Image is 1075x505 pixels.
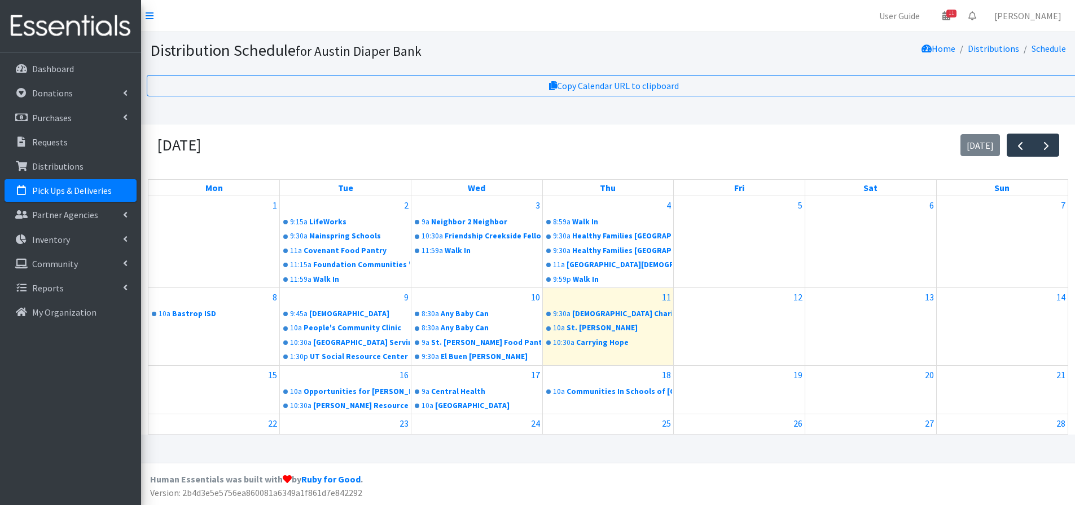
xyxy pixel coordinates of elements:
td: September 12, 2025 [674,288,805,366]
div: Mainspring Schools [309,231,410,242]
a: 10aOpportunities for [PERSON_NAME] and Burnet Counties [281,385,410,398]
a: Requests [5,131,137,153]
div: Any Baby Can [441,322,541,334]
td: September 6, 2025 [805,196,937,287]
a: 8:30aAny Baby Can [413,307,541,321]
a: 9:30a[DEMOGRAPHIC_DATA] Charities of [GEOGRAPHIC_DATA][US_STATE] [544,307,673,321]
small: for Austin Diaper Bank [296,43,422,59]
p: Donations [32,87,73,99]
a: September 22, 2025 [266,414,279,432]
a: September 19, 2025 [791,366,805,384]
div: Any Baby Can [441,308,541,320]
div: 9a [422,337,429,348]
a: Ruby for Good [301,473,361,485]
a: 11:59aWalk In [281,273,410,286]
a: September 2, 2025 [402,196,411,214]
div: Central Health [431,386,541,397]
a: Wednesday [466,180,488,196]
a: 10:30a[GEOGRAPHIC_DATA] Serving Center [281,336,410,349]
div: 10a [553,386,565,397]
a: September 17, 2025 [529,366,542,384]
a: Donations [5,82,137,104]
div: 9a [422,216,429,228]
a: September 26, 2025 [791,414,805,432]
td: September 13, 2025 [805,288,937,366]
a: September 25, 2025 [660,414,673,432]
div: [DEMOGRAPHIC_DATA] [309,308,410,320]
a: September 20, 2025 [923,366,936,384]
a: Thursday [598,180,618,196]
a: 11 [933,5,959,27]
div: Carrying Hope [576,337,673,348]
div: 8:30a [422,322,439,334]
a: Reports [5,277,137,299]
a: 9:30aEl Buen [PERSON_NAME] [413,350,541,364]
p: Community [32,258,78,269]
a: 10:30a[PERSON_NAME] Resource Center [281,399,410,413]
div: 11:15a [290,259,311,271]
a: Pick Ups & Deliveries [5,179,137,202]
div: 10a [290,386,302,397]
a: 9:30aHealthy Families [GEOGRAPHIC_DATA] [544,229,673,243]
div: 11:59a [422,245,443,256]
a: September 27, 2025 [923,414,936,432]
a: 10:30aFriendship Creekside Fellowship [413,229,541,243]
td: September 3, 2025 [411,196,542,287]
div: Healthy Families [GEOGRAPHIC_DATA] [572,245,673,256]
div: [PERSON_NAME] Resource Center [313,400,410,411]
div: [GEOGRAPHIC_DATA] [435,400,541,411]
a: September 13, 2025 [923,288,936,306]
td: September 5, 2025 [674,196,805,287]
p: Requests [32,136,68,148]
td: September 21, 2025 [936,365,1068,414]
td: September 23, 2025 [280,414,411,451]
td: September 18, 2025 [542,365,674,414]
td: September 10, 2025 [411,288,542,366]
a: Distributions [968,43,1019,54]
a: 9aSt. [PERSON_NAME] Food Pantry [413,336,541,349]
a: Community [5,252,137,275]
a: User Guide [870,5,929,27]
a: 10a[GEOGRAPHIC_DATA] [413,399,541,413]
p: Distributions [32,161,84,172]
a: Schedule [1032,43,1066,54]
div: 8:59a [553,216,571,228]
a: September 24, 2025 [529,414,542,432]
p: Reports [32,282,64,294]
td: September 4, 2025 [542,196,674,287]
div: 10a [159,308,170,320]
div: [DEMOGRAPHIC_DATA] Charities of [GEOGRAPHIC_DATA][US_STATE] [572,308,673,320]
td: September 11, 2025 [542,288,674,366]
td: September 8, 2025 [148,288,280,366]
a: 10aPeople's Community Clinic [281,321,410,335]
div: 9:30a [553,308,571,320]
td: September 2, 2025 [280,196,411,287]
a: Partner Agencies [5,203,137,226]
a: September 7, 2025 [1059,196,1068,214]
td: September 14, 2025 [936,288,1068,366]
a: Purchases [5,107,137,129]
div: LifeWorks [309,216,410,228]
div: Healthy Families [GEOGRAPHIC_DATA] [572,231,673,242]
span: Version: 2b4d3e5e5756ea860081a6349a1f861d7e842292 [150,487,362,498]
a: September 3, 2025 [533,196,542,214]
a: 9:59pWalk In [544,273,673,286]
div: UT Social Resource Center [310,351,410,362]
td: September 27, 2025 [805,414,937,451]
td: September 20, 2025 [805,365,937,414]
p: Purchases [32,112,72,123]
div: 9:15a [290,216,308,228]
a: 8:30aAny Baby Can [413,321,541,335]
a: September 8, 2025 [270,288,279,306]
div: 9:30a [553,245,571,256]
a: 9aCentral Health [413,385,541,398]
a: September 14, 2025 [1054,288,1068,306]
a: 9:15aLifeWorks [281,215,410,229]
a: September 23, 2025 [397,414,411,432]
div: Bastrop ISD [172,308,278,320]
a: 9aNeighbor 2 Neighbor [413,215,541,229]
a: 10aCommunities In Schools of [GEOGRAPHIC_DATA][US_STATE] [544,385,673,398]
td: September 16, 2025 [280,365,411,414]
div: Walk In [313,274,410,285]
div: Foundation Communities "FC CHI" [313,259,410,271]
